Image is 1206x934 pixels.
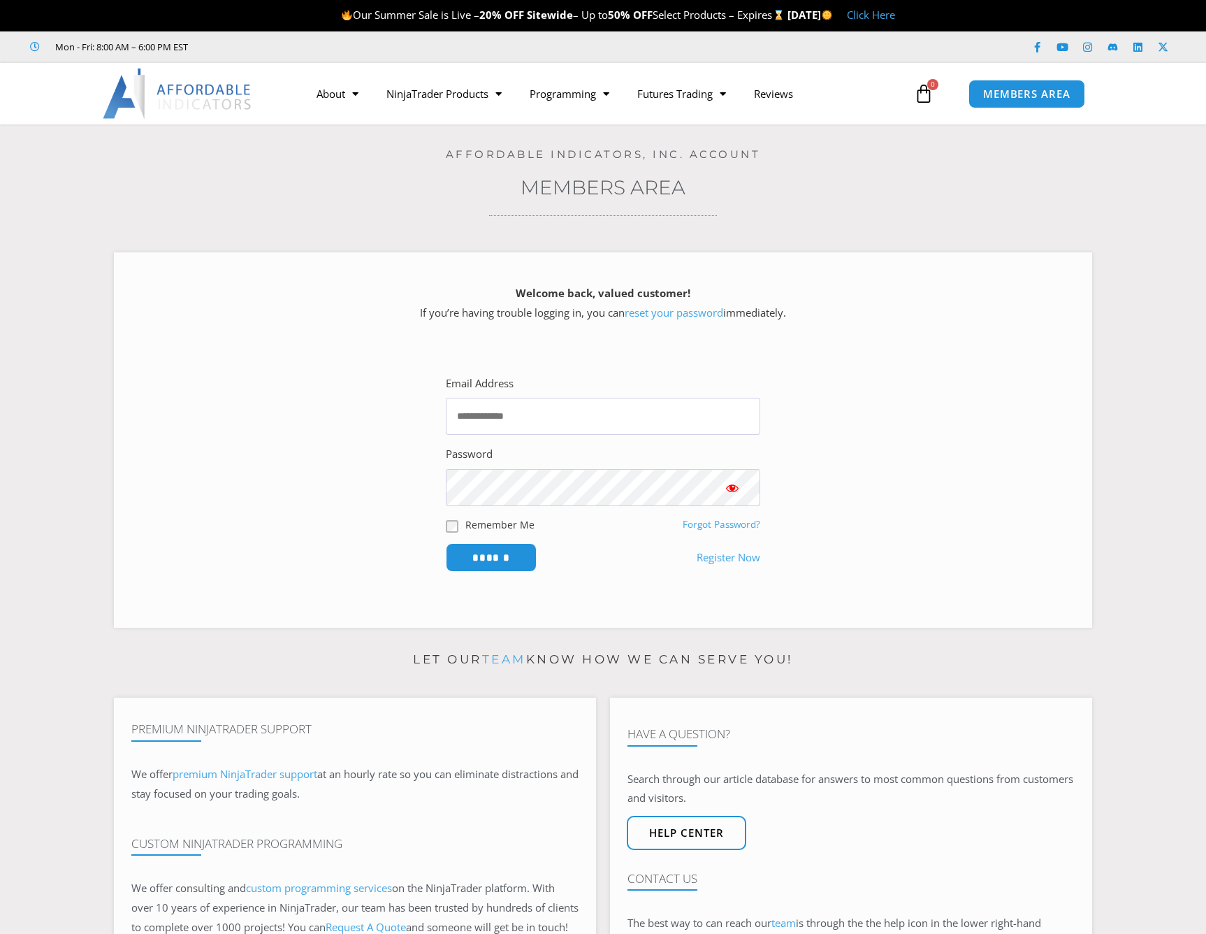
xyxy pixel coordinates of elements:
[740,78,807,110] a: Reviews
[773,10,784,20] img: ⌛
[527,8,573,22] strong: Sitewide
[704,469,760,506] button: Show password
[208,40,417,54] iframe: Customer reviews powered by Trustpilot
[521,175,685,199] a: Members Area
[983,89,1070,99] span: MEMBERS AREA
[625,306,723,319] a: reset your password
[771,916,796,930] a: team
[847,8,895,22] a: Click Here
[246,881,392,895] a: custom programming services
[131,881,579,934] span: on the NinjaTrader platform. With over 10 years of experience in NinjaTrader, our team has been t...
[479,8,524,22] strong: 20% OFF
[893,73,954,114] a: 0
[131,881,392,895] span: We offer consulting and
[52,38,188,55] span: Mon - Fri: 8:00 AM – 6:00 PM EST
[968,80,1085,108] a: MEMBERS AREA
[326,920,406,934] a: Request A Quote
[822,10,832,20] img: 🌞
[627,727,1075,741] h4: Have A Question?
[465,517,535,532] label: Remember Me
[927,79,938,90] span: 0
[342,10,352,20] img: 🔥
[516,286,690,300] strong: Welcome back, valued customer!
[103,69,253,119] img: LogoAI | Affordable Indicators – NinjaTrader
[623,78,740,110] a: Futures Trading
[516,78,623,110] a: Programming
[131,767,173,781] span: We offer
[446,374,514,394] label: Email Address
[446,445,493,464] label: Password
[446,148,761,161] a: Affordable Indicators, Inc. Account
[482,652,526,666] a: team
[372,78,516,110] a: NinjaTrader Products
[608,8,653,22] strong: 50% OFF
[627,770,1075,809] p: Search through our article database for answers to most common questions from customers and visit...
[649,828,724,838] span: Help center
[173,767,317,781] a: premium NinjaTrader support
[341,8,787,22] span: Our Summer Sale is Live – – Up to Select Products – Expires
[131,767,579,800] span: at an hourly rate so you can eliminate distractions and stay focused on your trading goals.
[683,518,760,531] a: Forgot Password?
[131,837,579,851] h4: Custom NinjaTrader Programming
[627,816,746,850] a: Help center
[114,649,1092,671] p: Let our know how we can serve you!
[697,548,760,568] a: Register Now
[303,78,372,110] a: About
[131,722,579,736] h4: Premium NinjaTrader Support
[787,8,833,22] strong: [DATE]
[627,872,1075,886] h4: Contact Us
[138,284,1068,323] p: If you’re having trouble logging in, you can immediately.
[303,78,910,110] nav: Menu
